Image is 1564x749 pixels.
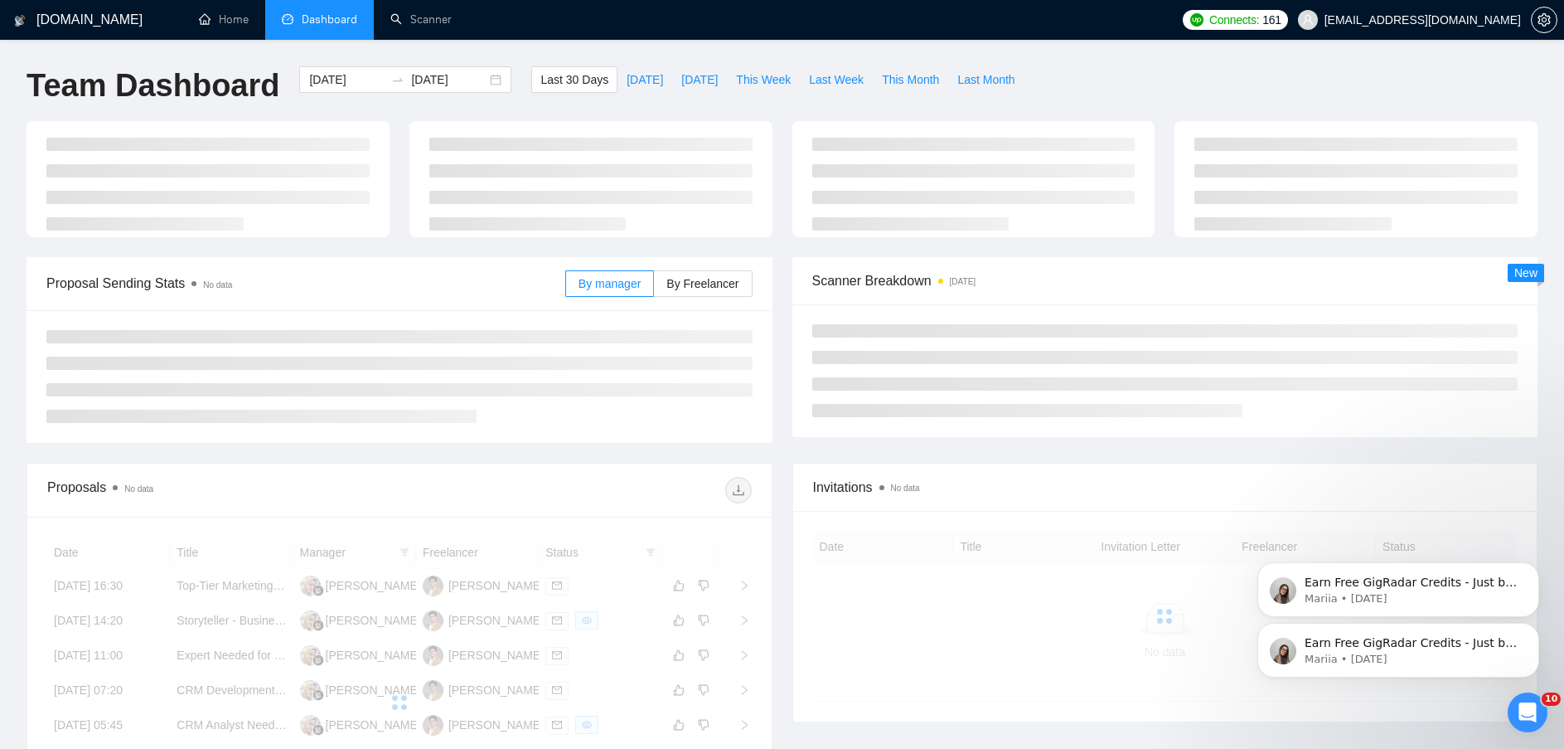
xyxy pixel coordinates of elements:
[948,66,1024,93] button: Last Month
[813,477,1518,498] span: Invitations
[1508,693,1547,732] iframe: Intercom live chat
[531,66,617,93] button: Last 30 Days
[666,277,738,290] span: By Freelancer
[1190,13,1203,27] img: upwork-logo.png
[391,73,404,86] span: to
[873,66,948,93] button: This Month
[27,66,279,105] h1: Team Dashboard
[809,71,864,89] span: Last Week
[800,66,873,93] button: Last Week
[540,71,608,89] span: Last 30 Days
[672,66,727,93] button: [DATE]
[1542,693,1561,706] span: 10
[1302,14,1314,26] span: user
[199,12,249,27] a: homeHome
[1531,7,1557,33] button: setting
[1514,266,1537,280] span: New
[46,273,565,294] span: Proposal Sending Stats
[950,277,976,286] time: [DATE]
[1532,13,1557,27] span: setting
[391,73,404,86] span: swap-right
[1209,11,1259,29] span: Connects:
[309,71,385,89] input: Start date
[14,7,26,34] img: logo
[891,484,920,493] span: No data
[124,484,153,494] span: No data
[302,12,357,27] span: Dashboard
[1262,11,1281,29] span: 161
[617,66,672,93] button: [DATE]
[282,13,293,25] span: dashboard
[627,71,663,89] span: [DATE]
[579,277,641,290] span: By manager
[812,270,1518,291] span: Scanner Breakdown
[727,66,800,93] button: This Week
[1531,13,1557,27] a: setting
[203,280,232,289] span: No data
[1232,457,1564,704] iframe: Intercom notifications message
[957,71,1014,89] span: Last Month
[882,71,939,89] span: This Month
[681,71,718,89] span: [DATE]
[47,477,399,503] div: Proposals
[390,12,452,27] a: searchScanner
[411,71,487,89] input: End date
[736,71,791,89] span: This Week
